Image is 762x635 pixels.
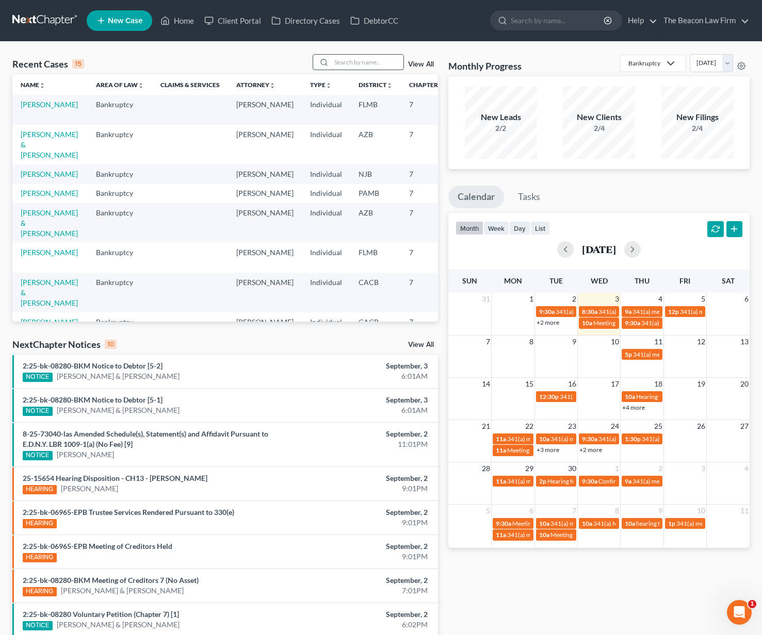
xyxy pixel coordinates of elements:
span: Sun [462,276,477,285]
span: 25 [653,420,663,432]
span: 341(a) meeting for [PERSON_NAME] [507,435,607,443]
div: September, 2 [300,541,428,552]
td: Bankruptcy [88,312,152,342]
a: 25-15654 Hearing Disposition - CH13 - [PERSON_NAME] [23,474,207,482]
span: 9:30a [539,308,555,315]
td: Bankruptcy [88,95,152,124]
td: FLMB [350,95,401,124]
span: 23 [567,420,577,432]
a: Districtunfold_more [359,81,393,89]
span: Wed [591,276,608,285]
td: FLMB [350,243,401,272]
span: 10a [539,520,549,527]
span: 341(a) Meeting for [PERSON_NAME] [593,520,693,527]
span: 341(a) meeting for [PERSON_NAME] [598,435,698,443]
span: 341(a) meeting for [PERSON_NAME] [598,308,698,315]
span: New Case [108,17,142,25]
a: [PERSON_NAME] [21,317,78,326]
span: 341(a) meeting for [PERSON_NAME] [641,319,741,327]
div: 10 [105,340,117,349]
a: [PERSON_NAME] & [PERSON_NAME] [57,371,180,381]
div: September, 2 [300,429,428,439]
a: [PERSON_NAME] & [PERSON_NAME] [57,405,180,415]
span: 1:30p [625,435,641,443]
a: [PERSON_NAME] & [PERSON_NAME] [21,130,78,159]
span: 21 [481,420,491,432]
a: [PERSON_NAME] & [PERSON_NAME] [61,586,184,596]
td: Bankruptcy [88,273,152,312]
span: 8:30a [582,308,597,315]
span: 29 [524,462,534,475]
span: 10 [696,505,706,517]
div: HEARING [23,519,57,528]
a: Home [155,11,199,30]
td: 7 [401,184,452,203]
span: 9a [625,308,631,315]
div: New Leads [465,111,537,123]
td: 7 [401,312,452,342]
a: Directory Cases [266,11,345,30]
a: +2 more [579,446,602,454]
div: September, 2 [300,507,428,517]
span: 5p [625,350,632,358]
td: 7 [401,203,452,243]
td: [PERSON_NAME] [228,203,302,243]
span: 28 [481,462,491,475]
span: 12:30p [539,393,559,400]
span: Sat [722,276,735,285]
td: AZB [350,203,401,243]
span: 5 [700,293,706,305]
span: 10a [582,520,592,527]
span: 341(a) meeting for [PERSON_NAME] [642,435,741,443]
iframe: Intercom live chat [727,600,752,625]
input: Search by name... [511,11,605,30]
input: Search by name... [331,55,403,70]
a: [PERSON_NAME] [21,170,78,178]
span: 18 [653,378,663,390]
span: 3 [700,462,706,475]
div: 15 [72,59,84,69]
button: day [509,221,530,235]
span: 27 [739,420,750,432]
a: 2:25-bk-08280-BKM Notice to Debtor [5-1] [23,395,163,404]
span: 341(a) meeting for [PERSON_NAME] [633,477,732,485]
span: 31 [481,293,491,305]
span: Meeting of Creditors for [PERSON_NAME] [507,446,622,454]
td: Bankruptcy [88,203,152,243]
span: 341(a) meeting for [PERSON_NAME] [560,393,659,400]
a: View All [408,61,434,68]
span: 9:30a [582,477,597,485]
div: 6:01AM [300,405,428,415]
span: 24 [610,420,620,432]
td: Individual [302,184,350,203]
div: Bankruptcy [628,59,660,68]
div: HEARING [23,587,57,596]
td: 7 [401,164,452,183]
td: Bankruptcy [88,164,152,183]
span: 9 [571,336,577,348]
span: 30 [567,462,577,475]
td: Individual [302,125,350,164]
span: 6 [528,505,534,517]
a: Attorneyunfold_more [236,81,275,89]
div: NOTICE [23,621,53,630]
div: September, 2 [300,609,428,620]
span: 8 [528,336,534,348]
span: 15 [524,378,534,390]
a: [PERSON_NAME] [21,100,78,109]
span: 6 [743,293,750,305]
h2: [DATE] [582,244,616,255]
span: 341(a) meeting for [PERSON_NAME] [633,350,733,358]
td: 7 [401,273,452,312]
a: DebtorCC [345,11,403,30]
span: 9:30a [625,319,640,327]
a: 2:25-bk-08280-BKM Notice to Debtor [5-2] [23,361,163,370]
span: 11 [739,505,750,517]
td: [PERSON_NAME] [228,273,302,312]
a: [PERSON_NAME] & [PERSON_NAME] [57,620,180,630]
a: [PERSON_NAME] [21,248,78,257]
td: Individual [302,243,350,272]
span: 2p [539,477,546,485]
span: 341(a) meeting for [PERSON_NAME] [633,308,732,315]
span: 2 [657,462,663,475]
